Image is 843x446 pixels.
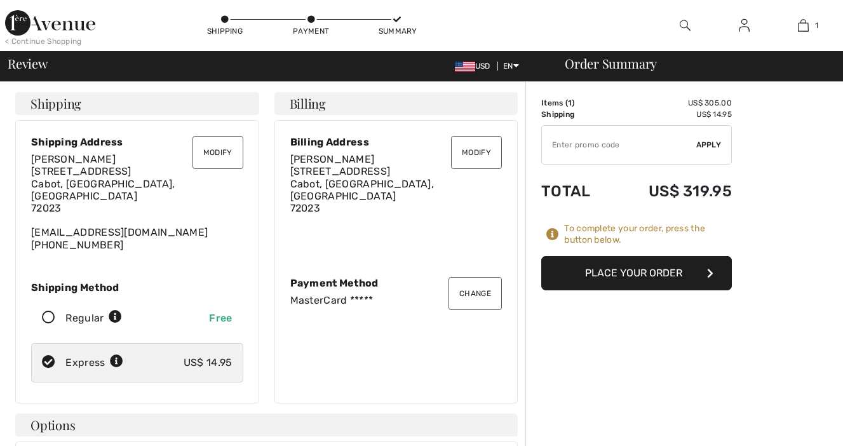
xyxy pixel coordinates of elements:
div: Shipping [206,25,244,37]
img: 1ère Avenue [5,10,95,36]
div: Shipping Method [31,281,243,294]
img: My Info [739,18,750,33]
span: 1 [815,20,818,31]
div: Summary [379,25,417,37]
input: Promo code [542,126,696,164]
td: Items ( ) [541,97,612,109]
span: [STREET_ADDRESS] Cabot, [GEOGRAPHIC_DATA], [GEOGRAPHIC_DATA] 72023 [31,165,175,214]
button: Modify [451,136,502,169]
div: Regular [65,311,122,326]
button: Change [448,277,502,310]
img: search the website [680,18,691,33]
span: Free [209,312,232,324]
div: Order Summary [550,57,835,70]
span: Apply [696,139,722,151]
span: 1 [568,98,572,107]
span: [STREET_ADDRESS] Cabot, [GEOGRAPHIC_DATA], [GEOGRAPHIC_DATA] 72023 [290,165,435,214]
div: Shipping Address [31,136,243,148]
a: Sign In [729,18,760,34]
img: US Dollar [455,62,475,72]
span: Review [8,57,48,70]
td: Total [541,170,612,213]
div: < Continue Shopping [5,36,82,47]
button: Place Your Order [541,256,732,290]
div: US$ 14.95 [184,355,233,370]
div: Payment [292,25,330,37]
span: USD [455,62,496,71]
span: [PERSON_NAME] [31,153,116,165]
span: [PERSON_NAME] [290,153,375,165]
img: My Bag [798,18,809,33]
td: US$ 319.95 [612,170,732,213]
td: US$ 14.95 [612,109,732,120]
div: Billing Address [290,136,502,148]
button: Modify [192,136,243,169]
a: 1 [774,18,832,33]
div: Express [65,355,123,370]
span: Shipping [30,97,81,110]
span: Billing [290,97,326,110]
h4: Options [15,414,518,436]
div: Payment Method [290,277,502,289]
td: US$ 305.00 [612,97,732,109]
span: EN [503,62,519,71]
div: To complete your order, press the button below. [564,223,732,246]
div: [EMAIL_ADDRESS][DOMAIN_NAME] [PHONE_NUMBER] [31,153,243,251]
td: Shipping [541,109,612,120]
